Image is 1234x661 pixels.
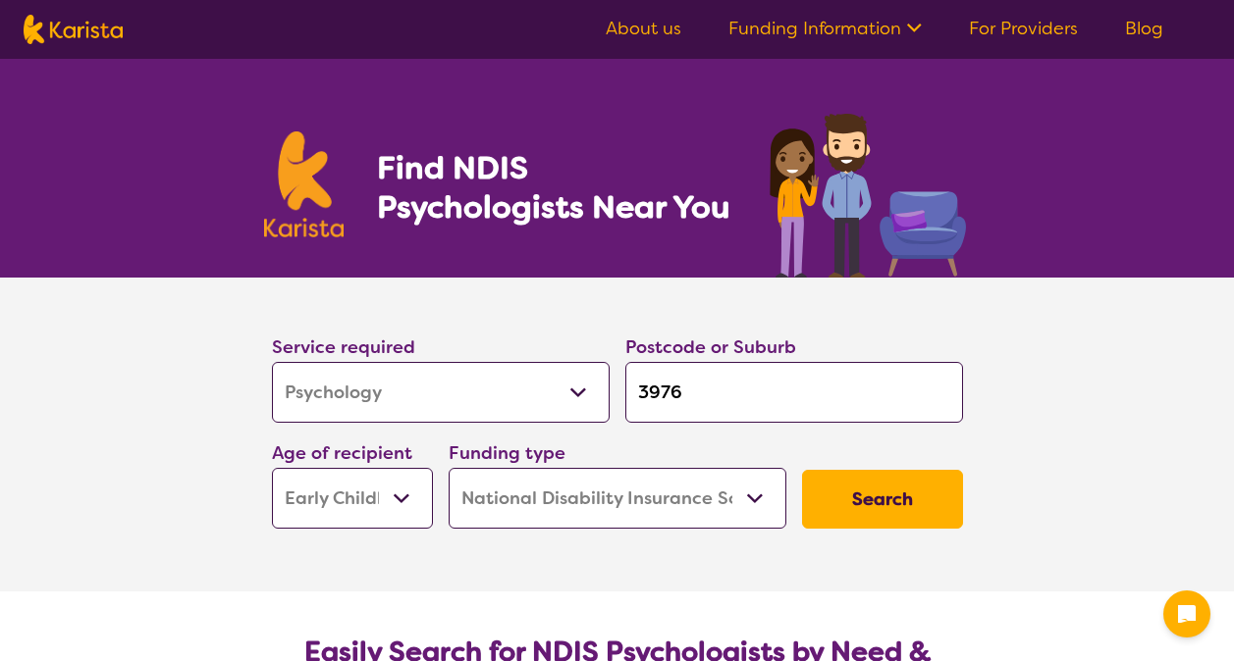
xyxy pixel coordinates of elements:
a: Funding Information [728,17,922,40]
label: Funding type [449,441,565,465]
input: Type [625,362,963,423]
img: psychology [763,106,971,278]
button: Search [802,470,963,529]
label: Postcode or Suburb [625,335,796,359]
a: Blog [1125,17,1163,40]
h1: Find NDIS Psychologists Near You [377,148,740,227]
label: Age of recipient [272,441,412,465]
label: Service required [272,335,415,359]
a: About us [606,17,681,40]
img: Karista logo [264,131,345,237]
img: Karista logo [24,15,123,44]
a: For Providers [969,17,1078,40]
